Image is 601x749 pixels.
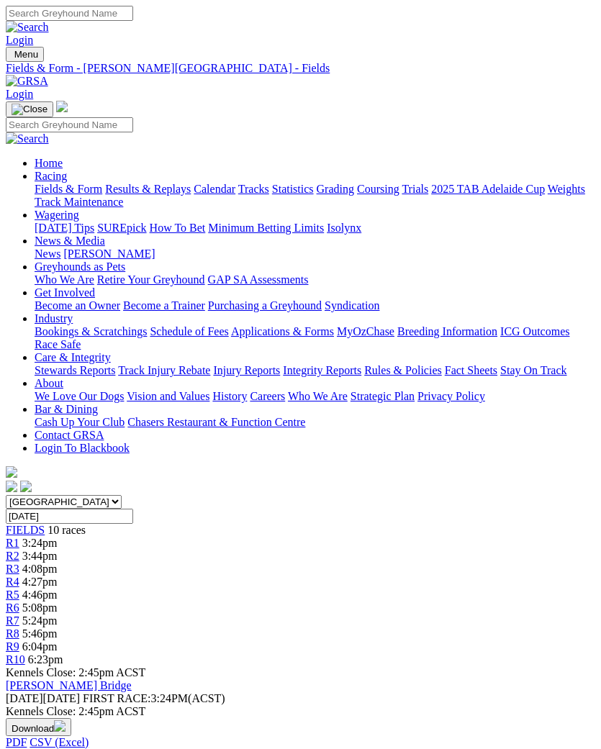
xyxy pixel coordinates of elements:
img: Search [6,21,49,34]
span: 6:04pm [22,640,58,653]
input: Select date [6,509,133,524]
img: Close [12,104,48,115]
a: Fields & Form - [PERSON_NAME][GEOGRAPHIC_DATA] - Fields [6,62,595,75]
a: Get Involved [35,286,95,299]
a: Race Safe [35,338,81,350]
img: logo-grsa-white.png [56,101,68,112]
span: 5:08pm [22,602,58,614]
span: R8 [6,627,19,640]
a: GAP SA Assessments [208,273,309,286]
a: Care & Integrity [35,351,111,363]
a: Greyhounds as Pets [35,260,125,273]
div: Racing [35,183,595,209]
div: Care & Integrity [35,364,595,377]
a: [PERSON_NAME] [63,248,155,260]
span: 10 races [48,524,86,536]
a: Rules & Policies [364,364,442,376]
a: Chasers Restaurant & Function Centre [127,416,305,428]
a: Strategic Plan [351,390,415,402]
a: Schedule of Fees [150,325,228,337]
a: Breeding Information [397,325,497,337]
a: [DATE] Tips [35,222,94,234]
span: FIRST RACE: [83,692,150,704]
img: logo-grsa-white.png [6,466,17,478]
button: Toggle navigation [6,101,53,117]
a: ICG Outcomes [500,325,569,337]
a: Login [6,34,33,46]
a: Purchasing a Greyhound [208,299,322,312]
a: Injury Reports [213,364,280,376]
a: [PERSON_NAME] Bridge [6,679,132,691]
a: Vision and Values [127,390,209,402]
a: Statistics [272,183,314,195]
a: Minimum Betting Limits [208,222,324,234]
span: [DATE] [6,692,43,704]
img: facebook.svg [6,481,17,492]
a: Retire Your Greyhound [97,273,205,286]
a: We Love Our Dogs [35,390,124,402]
a: PDF [6,736,27,748]
div: Download [6,736,595,749]
a: CSV (Excel) [30,736,89,748]
a: Become a Trainer [123,299,205,312]
a: Racing [35,170,67,182]
a: Weights [548,183,585,195]
a: History [212,390,247,402]
a: Become an Owner [35,299,120,312]
a: Careers [250,390,285,402]
div: Bar & Dining [35,416,595,429]
a: R10 [6,653,25,666]
img: twitter.svg [20,481,32,492]
a: R7 [6,614,19,627]
a: Wagering [35,209,79,221]
div: About [35,390,595,403]
div: Wagering [35,222,595,235]
a: Login To Blackbook [35,442,130,454]
a: Fact Sheets [445,364,497,376]
a: Home [35,157,63,169]
a: Integrity Reports [283,364,361,376]
img: GRSA [6,75,48,88]
a: SUREpick [97,222,146,234]
div: Get Involved [35,299,595,312]
a: Who We Are [35,273,94,286]
span: 3:24PM(ACST) [83,692,225,704]
a: R9 [6,640,19,653]
a: News [35,248,60,260]
a: News & Media [35,235,105,247]
a: Coursing [357,183,399,195]
a: Privacy Policy [417,390,485,402]
a: Applications & Forms [231,325,334,337]
div: Greyhounds as Pets [35,273,595,286]
span: FIELDS [6,524,45,536]
a: How To Bet [150,222,206,234]
a: Stewards Reports [35,364,115,376]
a: R4 [6,576,19,588]
a: Fields & Form [35,183,102,195]
span: Kennels Close: 2:45pm ACST [6,666,145,678]
a: Trials [402,183,428,195]
a: Grading [317,183,354,195]
span: R6 [6,602,19,614]
a: 2025 TAB Adelaide Cup [431,183,545,195]
a: Results & Replays [105,183,191,195]
span: 4:27pm [22,576,58,588]
button: Download [6,718,71,736]
a: Track Injury Rebate [118,364,210,376]
span: R1 [6,537,19,549]
a: R3 [6,563,19,575]
a: Contact GRSA [35,429,104,441]
a: R2 [6,550,19,562]
a: R5 [6,589,19,601]
a: Cash Up Your Club [35,416,125,428]
a: Stay On Track [500,364,566,376]
a: Industry [35,312,73,324]
a: Who We Are [288,390,348,402]
div: News & Media [35,248,595,260]
a: Calendar [194,183,235,195]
